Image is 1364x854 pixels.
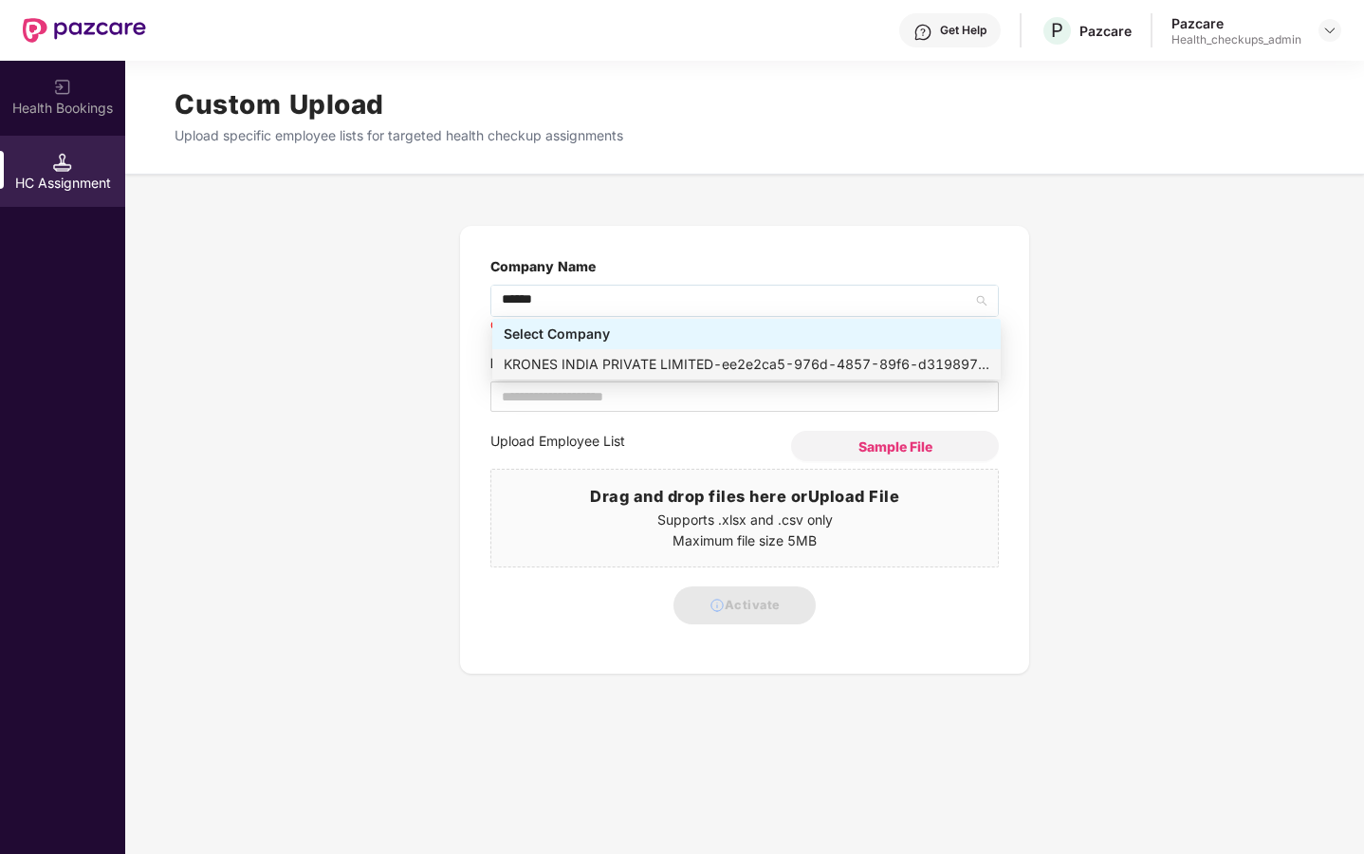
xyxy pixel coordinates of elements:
h3: Drag and drop files here or [491,485,998,510]
button: Sample File [791,431,999,461]
div: KRONES INDIA PRIVATE LIMITED - ee2e2ca5-976d-4857-89f6-d319897e9f12 [504,354,989,375]
span: Upload File [808,487,900,506]
span: P [1051,19,1063,42]
label: Company Name [490,258,596,274]
div: Select Company [504,324,989,344]
img: svg+xml;base64,PHN2ZyB3aWR0aD0iMTQuNSIgaGVpZ2h0PSIxNC41IiB2aWV3Qm94PSIwIDAgMTYgMTYiIGZpbGw9Im5vbm... [53,153,72,172]
img: svg+xml;base64,PHN2ZyBpZD0iRHJvcGRvd24tMzJ4MzIiIHhtbG5zPSJodHRwOi8vd3d3LnczLm9yZy8yMDAwL3N2ZyIgd2... [1322,23,1337,38]
h1: Custom Upload [175,84,1315,125]
span: Drag and drop files here orUpload FileSupports .xlsx and .csv onlyMaximum file size 5MB [491,470,998,566]
div: Get Help [940,23,986,38]
div: Company is required [490,317,999,335]
p: Maximum file size 5MB [491,530,998,551]
div: Pazcare [1171,14,1301,32]
img: svg+xml;base64,PHN2ZyB3aWR0aD0iMjAiIGhlaWdodD0iMjAiIHZpZXdCb3g9IjAgMCAyMCAyMCIgZmlsbD0ibm9uZSIgeG... [53,78,72,97]
button: Activate [673,586,816,624]
label: Upload Employee List [490,431,791,461]
p: Upload specific employee lists for targeted health checkup assignments [175,125,1315,146]
img: New Pazcare Logo [23,18,146,43]
p: Supports .xlsx and .csv only [491,510,998,530]
div: Select Company [492,319,1001,349]
div: Pazcare [1079,22,1132,40]
div: Health_checkups_admin [1171,32,1301,47]
img: svg+xml;base64,PHN2ZyBpZD0iSGVscC0zMngzMiIgeG1sbnM9Imh0dHA6Ly93d3cudzMub3JnLzIwMDAvc3ZnIiB3aWR0aD... [913,23,932,42]
label: Report Email ID [490,353,999,374]
span: Sample File [858,437,932,455]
